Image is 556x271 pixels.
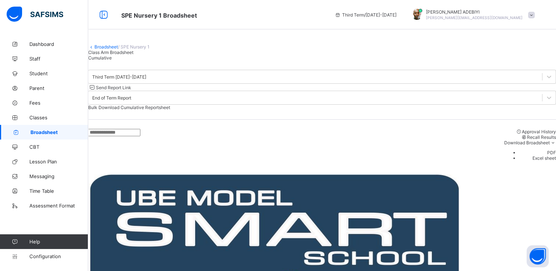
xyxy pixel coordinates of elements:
span: Messaging [29,173,88,179]
span: session/term information [335,12,397,18]
span: Class Arm Broadsheet [121,12,197,19]
li: dropdown-list-item-text-1 [519,155,556,161]
span: Class Arm Broadsheet [88,50,133,55]
span: CBT [29,144,88,150]
li: dropdown-list-item-text-0 [519,150,556,155]
span: Lesson Plan [29,159,88,165]
span: Parent [29,85,88,91]
span: Student [29,71,88,76]
span: Approval History [522,129,556,134]
span: Configuration [29,253,88,259]
button: Open asap [527,245,549,267]
div: End of Term Report [92,95,131,101]
img: safsims [7,7,63,22]
span: Download Broadsheet [504,140,550,145]
span: Assessment Format [29,203,88,209]
span: Send Report Link [96,85,131,90]
span: Cumulative [88,55,112,61]
span: Bulk Download Cumulative Reportsheet [88,105,170,110]
span: [PERSON_NAME] ADEBIYI [426,9,523,15]
span: [PERSON_NAME][EMAIL_ADDRESS][DOMAIN_NAME] [426,15,523,20]
span: Time Table [29,188,88,194]
div: Third Term [DATE]-[DATE] [92,74,146,80]
div: ALEXANDERADEBIYI [404,9,538,21]
span: Fees [29,100,88,106]
span: / SPE Nursery 1 [118,44,150,50]
span: Recall Results [527,134,556,140]
span: Staff [29,56,88,62]
span: Dashboard [29,41,88,47]
span: Classes [29,115,88,120]
span: Help [29,239,88,245]
span: Broadsheet [31,129,88,135]
a: Broadsheet [94,44,118,50]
